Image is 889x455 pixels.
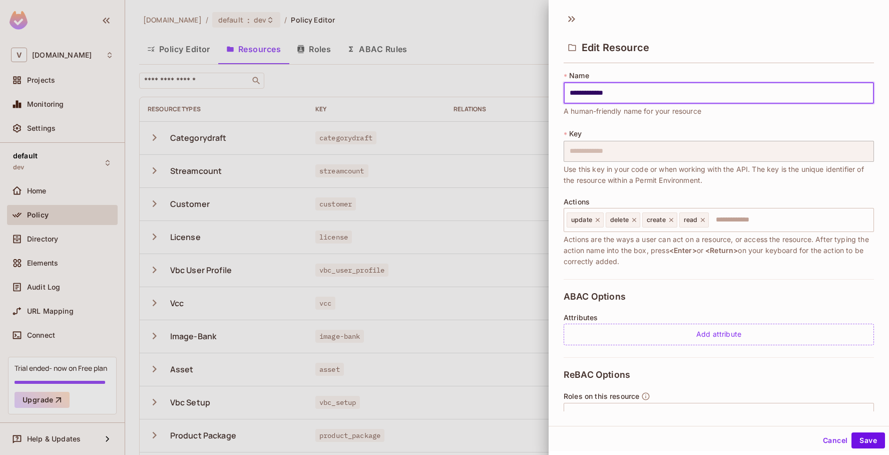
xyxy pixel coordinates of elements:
[647,216,666,224] span: create
[684,216,698,224] span: read
[705,246,738,255] span: <Return>
[569,130,582,138] span: Key
[564,392,639,400] span: Roles on this resource
[642,212,677,227] div: create
[610,216,629,224] span: delete
[819,432,851,448] button: Cancel
[567,212,604,227] div: update
[564,164,874,186] span: Use this key in your code or when working with the API. The key is the unique identifier of the r...
[564,370,630,380] span: ReBAC Options
[606,212,640,227] div: delete
[564,314,598,322] span: Attributes
[564,198,590,206] span: Actions
[679,212,709,227] div: read
[851,432,885,448] button: Save
[564,292,626,302] span: ABAC Options
[564,106,701,117] span: A human-friendly name for your resource
[669,246,697,255] span: <Enter>
[582,42,649,54] span: Edit Resource
[564,324,874,345] div: Add attribute
[564,234,874,267] span: Actions are the ways a user can act on a resource, or access the resource. After typing the actio...
[571,216,592,224] span: update
[569,72,589,80] span: Name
